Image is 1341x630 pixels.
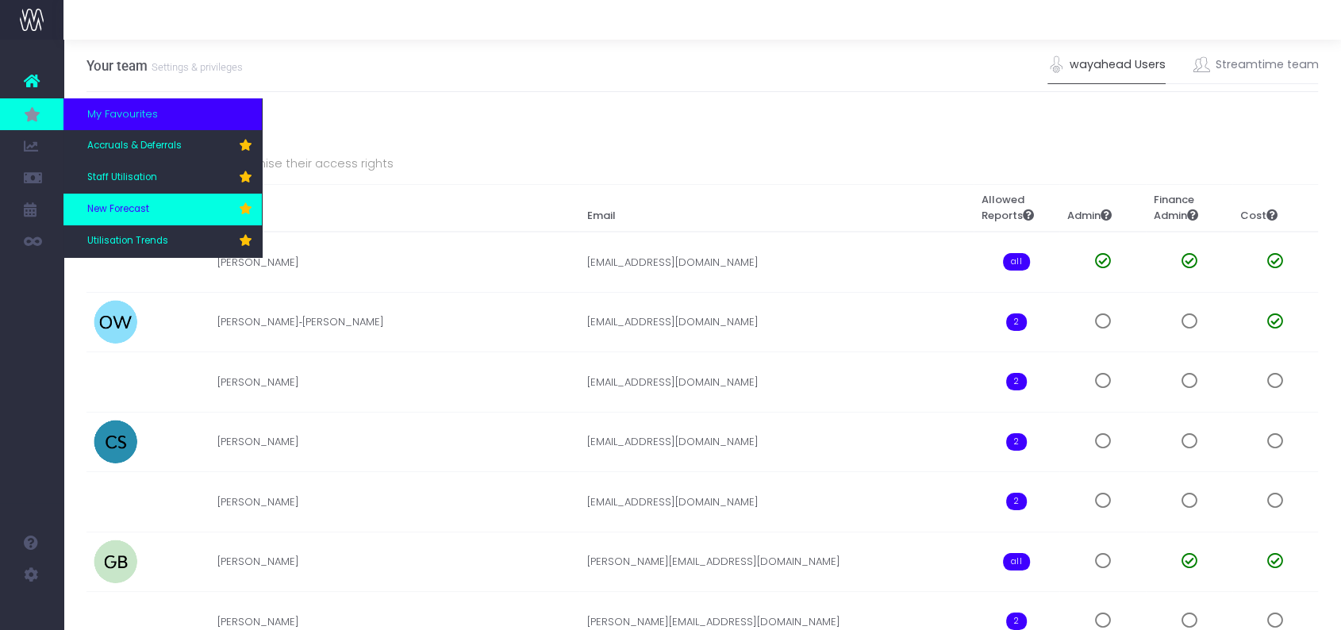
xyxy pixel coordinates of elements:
[94,480,137,524] img: profile_images
[1003,253,1031,271] span: all
[1006,373,1028,390] span: 2
[1146,184,1232,232] th: Finance Admin
[1006,493,1028,510] span: 2
[94,240,137,284] img: profile_images
[209,232,579,292] td: [PERSON_NAME]
[579,532,974,592] td: [PERSON_NAME][EMAIL_ADDRESS][DOMAIN_NAME]
[94,540,137,583] img: profile_images
[87,171,157,185] span: Staff Utilisation
[63,225,262,257] a: Utilisation Trends
[63,130,262,162] a: Accruals & Deferrals
[1006,613,1028,630] span: 2
[209,532,579,592] td: [PERSON_NAME]
[86,154,1319,173] p: Click a person's row to customise their access rights
[579,184,974,232] th: Email
[209,292,579,352] td: [PERSON_NAME]‑[PERSON_NAME]
[87,234,168,248] span: Utilisation Trends
[209,412,579,472] td: [PERSON_NAME]
[63,194,262,225] a: New Forecast
[1003,553,1031,570] span: all
[94,420,137,463] img: profile_images
[1232,184,1319,232] th: Cost
[94,300,137,344] img: profile_images
[974,184,1060,232] th: Allowed Reports
[579,412,974,472] td: [EMAIL_ADDRESS][DOMAIN_NAME]
[1047,47,1166,83] a: wayahead Users
[209,472,579,532] td: [PERSON_NAME]
[1059,184,1146,232] th: Admin
[86,115,1319,133] h4: wayahead Users
[1006,433,1028,451] span: 2
[87,202,149,217] span: New Forecast
[579,352,974,413] td: [EMAIL_ADDRESS][DOMAIN_NAME]
[209,352,579,413] td: [PERSON_NAME]
[209,184,579,232] th: Name
[63,162,262,194] a: Staff Utilisation
[579,292,974,352] td: [EMAIL_ADDRESS][DOMAIN_NAME]
[20,598,44,622] img: images/default_profile_image.png
[87,139,182,153] span: Accruals & Deferrals
[1006,313,1028,331] span: 2
[579,472,974,532] td: [EMAIL_ADDRESS][DOMAIN_NAME]
[94,360,137,404] img: profile_images
[87,106,158,122] span: My Favourites
[148,58,243,74] small: Settings & privileges
[1193,47,1319,83] a: Streamtime team
[86,58,243,74] h3: Your team
[579,232,974,292] td: [EMAIL_ADDRESS][DOMAIN_NAME]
